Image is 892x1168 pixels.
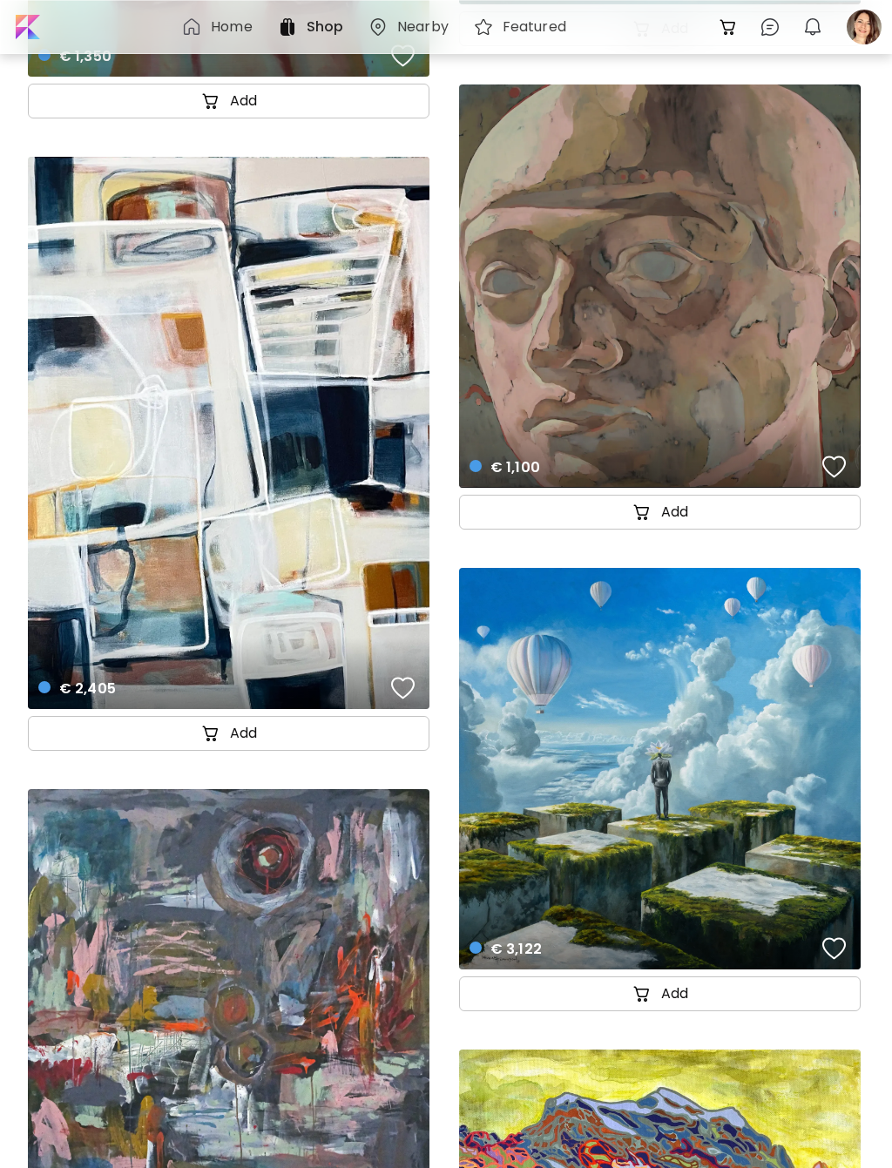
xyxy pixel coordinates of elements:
span: € 1,350 [59,46,111,66]
h5: Add [230,725,257,742]
h6: Featured [503,20,566,34]
img: cart-icon [632,983,652,1004]
h6: Shop [307,20,343,34]
img: cart-icon [200,723,221,744]
span: € 2,405 [59,679,116,699]
button: cart-iconAdd [459,495,861,530]
a: Featured [473,17,573,37]
h6: Home [211,20,252,34]
button: cart-iconAdd [28,716,429,751]
a: € 1,100favoriteshttps://cdn.kaleido.art/CDN/Artwork/169891/Primary/medium.webp?updated=754225 [459,84,861,488]
h5: Add [661,985,688,1003]
span: € 3,122 [490,939,542,959]
button: favorites [818,931,851,966]
button: favorites [387,38,420,73]
img: cart-icon [200,91,221,111]
span: € 1,100 [490,457,540,477]
img: cart-icon [632,502,652,523]
a: Home [181,17,259,37]
a: Shop [277,17,350,37]
button: cart-iconAdd [28,84,429,118]
h5: Add [661,503,688,521]
img: chatIcon [760,17,780,37]
a: € 2,405favoriteshttps://cdn.kaleido.art/CDN/Artwork/169921/Primary/medium.webp?updated=754373 [28,157,429,709]
button: cart-iconAdd [459,976,861,1011]
a: € 3,122favoriteshttps://cdn.kaleido.art/CDN/Artwork/172777/Primary/medium.webp?updated=766093 [459,568,861,969]
button: favorites [387,671,420,706]
button: favorites [818,449,851,484]
img: bellIcon [802,17,823,37]
h5: Add [230,92,257,110]
h6: Nearby [397,20,449,34]
a: Nearby [368,17,456,37]
img: cart [718,17,739,37]
button: bellIcon [798,12,828,42]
